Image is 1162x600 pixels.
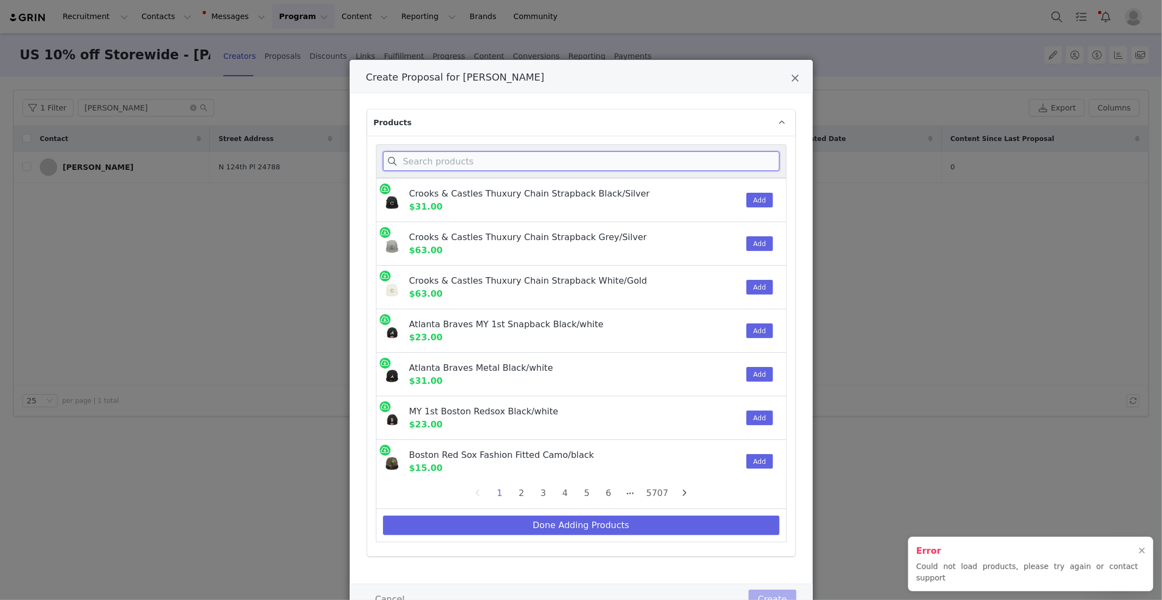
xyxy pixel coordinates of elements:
img: baby-1.jpg [383,317,401,345]
button: Done Adding Products [383,516,780,535]
li: 2 [513,486,530,501]
span: Products [374,117,412,128]
li: 5707 [644,486,671,501]
span: Create Proposal for [PERSON_NAME] [366,71,545,83]
span: $63.00 [409,289,443,299]
button: Add [746,323,773,338]
div: MY 1st Boston Redsox Black/white [409,405,686,418]
button: Add [746,411,773,425]
li: 4 [557,486,573,501]
li: 3 [535,486,551,501]
button: Add [746,193,773,207]
span: $15.00 [409,463,443,473]
button: Add [746,367,773,382]
img: ff-1_66.jpg [383,448,401,475]
img: 4434568126456_normal_0050.jpg [383,230,401,258]
li: 6 [600,486,617,501]
img: 4434568126425_normal_0050.jpg [383,187,401,214]
input: Search products [383,151,780,171]
div: Crooks & Castles Thuxury Chain Strapback White/Gold [409,274,686,287]
div: Crooks & Castles Thuxury Chain Strapback Grey/Silver [409,231,686,244]
img: fitted-9_2.jpg [383,361,401,388]
div: Boston Red Sox Fashion Fitted Camo/black [409,449,686,462]
div: Atlanta Braves Metal Black/white [409,362,686,375]
span: $23.00 [409,419,443,430]
span: $63.00 [409,245,443,255]
p: Could not load products, please try again or contact support [916,561,1138,584]
li: 1 [491,486,508,501]
img: 4434568126463_normal_0050.jpg [383,274,401,301]
button: Close [792,73,800,86]
button: Add [746,454,773,469]
h2: Error [916,544,1138,558]
span: $23.00 [409,332,443,342]
li: 5 [579,486,595,501]
button: Add [746,236,773,251]
img: baby-5.jpg [383,405,401,432]
div: Crooks & Castles Thuxury Chain Strapback Black/Silver [409,187,686,200]
div: Atlanta Braves MY 1st Snapback Black/white [409,318,686,331]
span: $31.00 [409,376,443,386]
span: $31.00 [409,201,443,212]
button: Add [746,280,773,295]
